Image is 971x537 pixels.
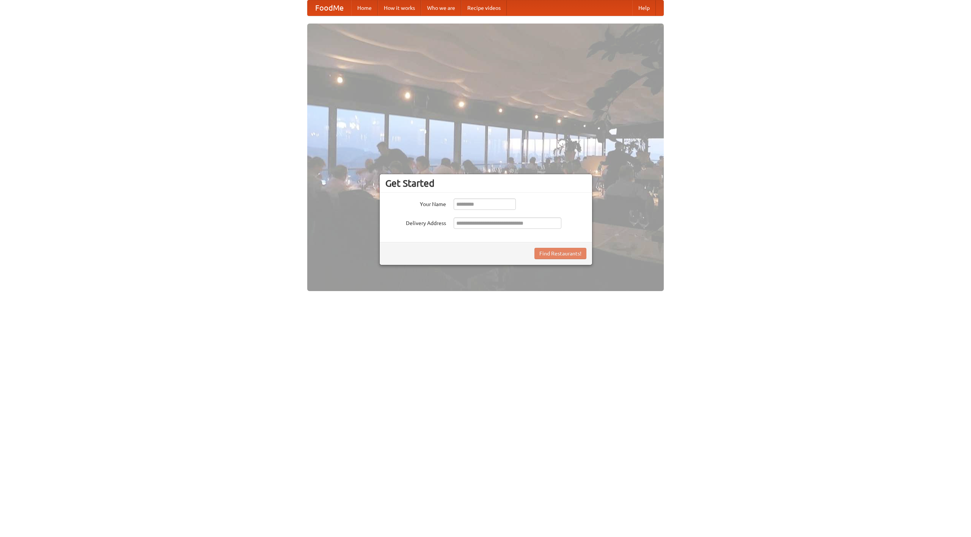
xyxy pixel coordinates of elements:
a: How it works [378,0,421,16]
a: Help [632,0,656,16]
button: Find Restaurants! [534,248,586,259]
a: Home [351,0,378,16]
a: Who we are [421,0,461,16]
a: FoodMe [308,0,351,16]
label: Delivery Address [385,217,446,227]
label: Your Name [385,198,446,208]
h3: Get Started [385,178,586,189]
a: Recipe videos [461,0,507,16]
